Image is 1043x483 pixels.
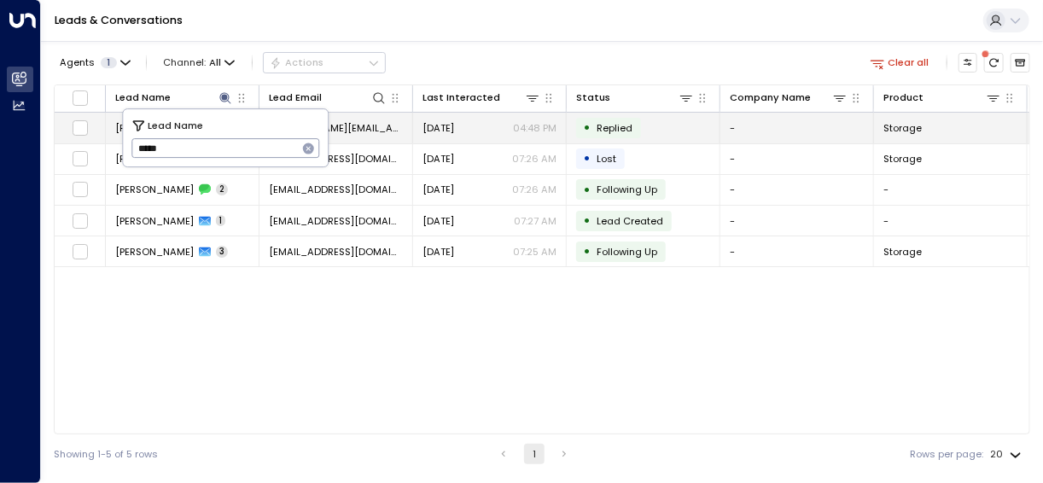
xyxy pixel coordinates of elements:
div: • [584,240,591,263]
span: Following Up [597,183,657,196]
span: Aaron S [115,152,194,166]
button: Archived Leads [1011,53,1030,73]
span: Aaron Scott Richards [115,121,218,135]
button: page 1 [524,444,545,464]
div: Company Name [730,90,848,106]
span: Yesterday [422,121,454,135]
span: Aaron Nathan [115,214,194,228]
div: • [584,116,591,139]
span: an7pingu7@gmail.com [269,214,403,228]
span: Aaron S [115,183,194,196]
td: - [720,175,874,205]
span: Storage [883,152,922,166]
div: Button group with a nested menu [263,52,386,73]
p: 07:26 AM [512,152,556,166]
span: 2 [216,183,228,195]
td: - [720,236,874,266]
td: - [874,175,1028,205]
span: Lead Name [148,118,203,133]
span: 1 [216,215,225,227]
span: Storage [883,245,922,259]
div: • [584,178,591,201]
div: Lead Email [269,90,322,106]
span: an7pingu7@gmail.com [269,245,403,259]
span: aarons9999@outlook.com [269,183,403,196]
span: Jul 01, 2025 [422,214,454,228]
div: Status [576,90,694,106]
span: 3 [216,246,228,258]
div: Product [883,90,1001,106]
button: Channel:All [158,53,241,72]
div: Lead Name [115,90,171,106]
div: Showing 1-5 of 5 rows [54,447,158,462]
span: Following Up [597,245,657,259]
nav: pagination navigation [492,444,575,464]
span: Channel: [158,53,241,72]
div: 20 [991,444,1025,465]
div: Product [883,90,924,106]
span: Jul 01, 2025 [422,245,454,259]
span: 1 [101,57,117,68]
span: Toggle select row [72,212,89,230]
span: Agents [60,58,95,67]
p: 07:25 AM [513,245,556,259]
span: All [209,57,221,68]
span: Replied [597,121,632,135]
div: • [584,209,591,232]
span: Toggle select row [72,243,89,260]
span: aaron@aaronscottrichards.co.uk [269,121,403,135]
span: Aug 15, 2025 [422,152,454,166]
div: Actions [270,56,323,68]
span: Toggle select all [72,90,89,107]
div: Last Interacted [422,90,540,106]
span: Toggle select row [72,119,89,137]
p: 04:48 PM [513,121,556,135]
div: Company Name [730,90,811,106]
span: Aaron Nathan [115,245,194,259]
a: Leads & Conversations [55,13,183,27]
div: Status [576,90,610,106]
button: Actions [263,52,386,73]
div: • [584,147,591,170]
span: Toggle select row [72,181,89,198]
td: - [720,206,874,236]
button: Agents1 [54,53,135,72]
td: - [720,113,874,143]
button: Customize [959,53,978,73]
span: Toggle select row [72,150,89,167]
span: Storage [883,121,922,135]
div: Lead Email [269,90,387,106]
div: Lead Name [115,90,233,106]
span: Aug 12, 2025 [422,183,454,196]
p: 07:26 AM [512,183,556,196]
label: Rows per page: [911,447,984,462]
span: Lost [597,152,616,166]
button: Clear all [865,53,935,72]
td: - [720,144,874,174]
span: Lead Created [597,214,663,228]
span: There are new threads available. Refresh the grid to view the latest updates. [984,53,1004,73]
p: 07:27 AM [514,214,556,228]
div: Last Interacted [422,90,500,106]
td: - [874,206,1028,236]
span: aarons9999@outlook.com [269,152,403,166]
